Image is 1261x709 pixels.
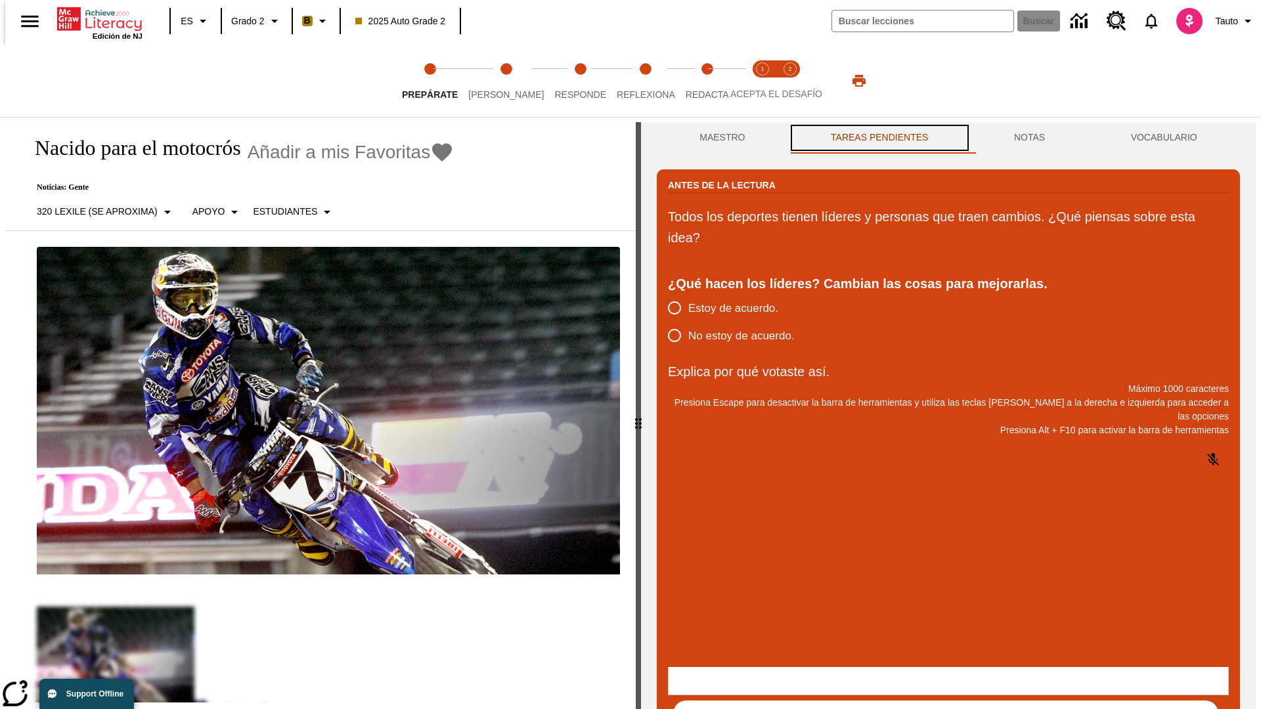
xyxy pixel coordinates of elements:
p: Explica por qué votaste así. [668,361,1229,382]
span: ACEPTA EL DESAFÍO [730,89,822,99]
a: Centro de recursos, Se abrirá en una pestaña nueva. [1099,3,1134,39]
button: Tipo de apoyo, Apoyo [187,200,248,224]
p: Apoyo [192,205,225,219]
h2: Antes de la lectura [668,178,776,192]
button: VOCABULARIO [1088,122,1240,154]
button: Abrir el menú lateral [11,2,49,41]
span: Grado 2 [231,14,265,28]
button: Añadir a mis Favoritas - Nacido para el motocrós [248,140,454,163]
span: Reflexiona [617,89,675,100]
button: Seleccione Lexile, 320 Lexile (Se aproxima) [32,200,181,224]
span: Edición de NJ [93,32,143,40]
text: 2 [788,66,791,72]
span: Tauto [1216,14,1238,28]
img: avatar image [1176,8,1203,34]
span: Estoy de acuerdo. [688,300,778,317]
span: No estoy de acuerdo. [688,328,795,345]
button: Haga clic para activar la función de reconocimiento de voz [1197,444,1229,475]
img: El corredor de motocrós James Stewart vuela por los aires en su motocicleta de montaña [37,247,620,575]
button: Acepta el desafío contesta step 2 of 2 [771,45,809,117]
button: Responde step 3 of 5 [544,45,617,117]
button: TAREAS PENDIENTES [788,122,971,154]
span: B [304,12,311,29]
span: 2025 Auto Grade 2 [355,14,446,28]
div: reading [5,122,636,702]
div: activity [641,122,1256,709]
button: Perfil/Configuración [1210,9,1261,33]
button: Acepta el desafío lee step 1 of 2 [743,45,782,117]
div: Instructional Panel Tabs [657,122,1240,154]
button: Boost El color de la clase es anaranjado claro. Cambiar el color de la clase. [297,9,336,33]
div: Pulsa la tecla de intro o la barra espaciadora y luego presiona las flechas de derecha e izquierd... [636,122,641,709]
a: Centro de información [1063,3,1099,39]
span: Redacta [686,89,729,100]
p: Todos los deportes tienen líderes y personas que traen cambios. ¿Qué piensas sobre esta idea? [668,206,1229,248]
input: Buscar campo [832,11,1013,32]
p: 320 Lexile (Se aproxima) [37,205,158,219]
p: Estudiantes [253,205,317,219]
span: Añadir a mis Favoritas [248,142,431,163]
button: Seleccionar estudiante [248,200,340,224]
button: Reflexiona step 4 of 5 [606,45,686,117]
button: Support Offline [39,679,134,709]
button: Maestro [657,122,788,154]
button: Imprimir [838,69,880,93]
button: Prepárate step 1 of 5 [391,45,468,117]
span: Prepárate [402,89,458,100]
body: Explica por qué votaste así. Máximo 1000 caracteres Presiona Alt + F10 para activar la barra de h... [5,11,192,22]
button: Grado: Grado 2, Elige un grado [226,9,288,33]
button: Redacta step 5 of 5 [675,45,740,117]
span: Responde [554,89,606,100]
div: ¿Qué hacen los líderes? Cambian las cosas para mejorarlas. [668,273,1229,294]
span: ES [181,14,193,28]
button: Escoja un nuevo avatar [1168,4,1210,38]
span: [PERSON_NAME] [468,89,544,100]
button: NOTAS [971,122,1088,154]
p: Noticias: Gente [21,183,454,192]
p: Máximo 1000 caracteres [668,382,1229,396]
button: Lenguaje: ES, Selecciona un idioma [175,9,217,33]
p: Presiona Alt + F10 para activar la barra de herramientas [668,423,1229,437]
div: Portada [57,5,143,40]
h1: Nacido para el motocrós [21,136,241,160]
div: poll [668,294,805,349]
a: Notificaciones [1134,4,1168,38]
span: Support Offline [66,689,123,698]
p: Presiona Escape para desactivar la barra de herramientas y utiliza las teclas [PERSON_NAME] a la ... [668,396,1229,423]
button: Lee step 2 of 5 [458,45,554,117]
text: 1 [761,66,764,72]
